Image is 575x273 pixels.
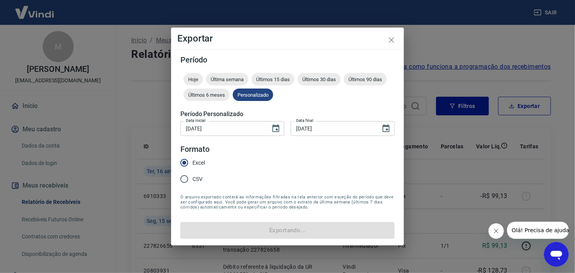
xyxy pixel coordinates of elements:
[488,223,504,239] iframe: Fechar mensagem
[378,121,394,136] button: Choose date, selected date is 23 de set de 2025
[177,34,398,43] h4: Exportar
[298,73,341,85] div: Últimos 30 dias
[268,121,284,136] button: Choose date, selected date is 1 de jul de 2025
[251,73,294,85] div: Últimos 15 dias
[206,73,248,85] div: Última semana
[5,5,65,12] span: Olá! Precisa de ajuda?
[184,73,203,85] div: Hoje
[296,118,313,123] label: Data final
[186,118,206,123] label: Data inicial
[206,77,248,82] span: Última semana
[180,56,395,64] h5: Período
[180,144,210,155] legend: Formato
[344,73,387,85] div: Últimos 90 dias
[382,31,401,49] button: close
[192,175,203,183] span: CSV
[344,77,387,82] span: Últimos 90 dias
[180,121,265,136] input: DD/MM/YYYY
[184,89,230,101] div: Últimos 6 meses
[184,92,230,98] span: Últimos 6 meses
[251,77,294,82] span: Últimos 15 dias
[291,121,375,136] input: DD/MM/YYYY
[180,110,395,118] h5: Período Personalizado
[507,222,569,239] iframe: Mensagem da empresa
[184,77,203,82] span: Hoje
[192,159,205,167] span: Excel
[544,242,569,267] iframe: Botão para abrir a janela de mensagens
[233,92,273,98] span: Personalizado
[180,195,395,210] span: O arquivo exportado conterá as informações filtradas na tela anterior com exceção do período que ...
[298,77,341,82] span: Últimos 30 dias
[233,89,273,101] div: Personalizado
